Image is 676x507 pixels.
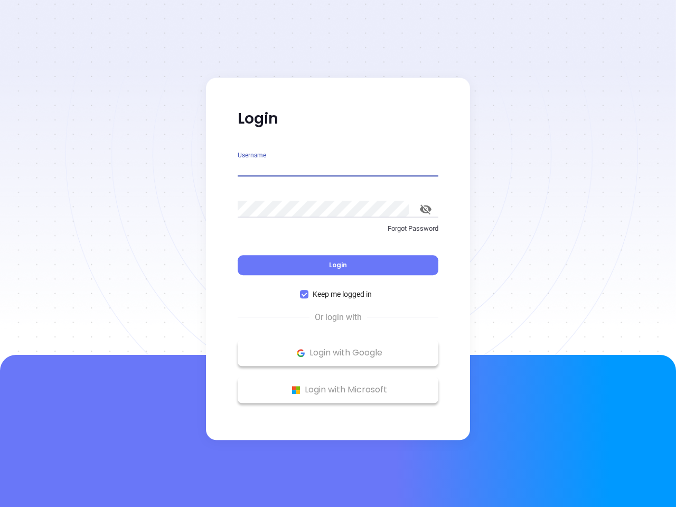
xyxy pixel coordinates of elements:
[238,223,438,234] p: Forgot Password
[308,288,376,300] span: Keep me logged in
[238,223,438,242] a: Forgot Password
[243,382,433,398] p: Login with Microsoft
[243,345,433,361] p: Login with Google
[238,255,438,275] button: Login
[238,377,438,403] button: Microsoft Logo Login with Microsoft
[238,340,438,366] button: Google Logo Login with Google
[329,260,347,269] span: Login
[238,109,438,128] p: Login
[294,346,307,360] img: Google Logo
[238,152,266,158] label: Username
[309,311,367,324] span: Or login with
[289,383,303,397] img: Microsoft Logo
[413,196,438,222] button: toggle password visibility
